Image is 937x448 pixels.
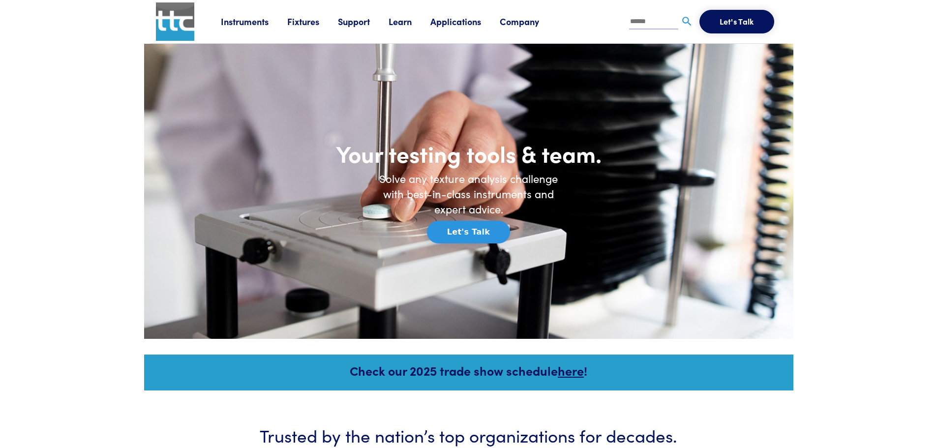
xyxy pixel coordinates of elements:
[287,15,338,28] a: Fixtures
[558,362,584,379] a: here
[272,139,665,168] h1: Your testing tools & team.
[389,15,430,28] a: Learn
[699,10,774,33] button: Let's Talk
[157,362,780,379] h5: Check our 2025 trade show schedule !
[430,15,500,28] a: Applications
[221,15,287,28] a: Instruments
[500,15,558,28] a: Company
[156,2,194,41] img: ttc_logo_1x1_v1.0.png
[174,423,764,447] h3: Trusted by the nation’s top organizations for decades.
[370,171,567,216] h6: Solve any texture analysis challenge with best-in-class instruments and expert advice.
[427,221,510,243] button: Let's Talk
[338,15,389,28] a: Support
